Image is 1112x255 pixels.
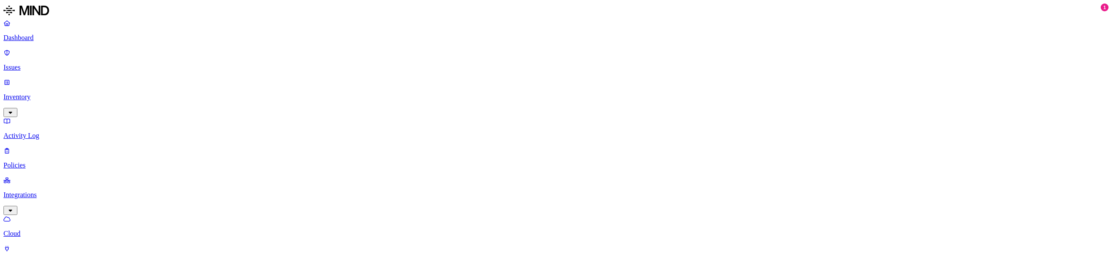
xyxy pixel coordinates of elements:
[3,3,49,17] img: MIND
[3,176,1109,214] a: Integrations
[3,34,1109,42] p: Dashboard
[3,117,1109,140] a: Activity Log
[3,93,1109,101] p: Inventory
[3,132,1109,140] p: Activity Log
[3,19,1109,42] a: Dashboard
[3,215,1109,238] a: Cloud
[3,64,1109,71] p: Issues
[3,230,1109,238] p: Cloud
[3,3,1109,19] a: MIND
[3,191,1109,199] p: Integrations
[1101,3,1109,11] div: 1
[3,161,1109,169] p: Policies
[3,49,1109,71] a: Issues
[3,147,1109,169] a: Policies
[3,78,1109,116] a: Inventory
